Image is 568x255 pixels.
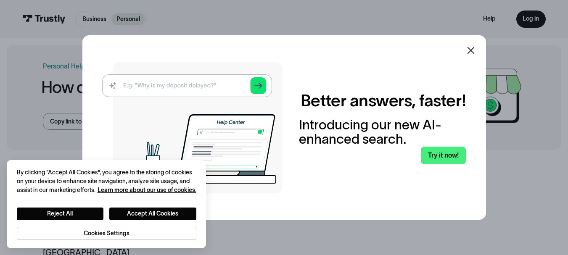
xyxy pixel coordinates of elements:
[301,91,466,110] h2: Better answers, faster!
[17,227,196,240] button: Cookies Settings
[17,208,104,220] button: Reject All
[17,168,196,194] div: By clicking “Accept All Cookies”, you agree to the storing of cookies on your device to enhance s...
[7,160,206,249] div: Cookie banner
[109,208,196,220] button: Accept All Cookies
[299,118,466,147] div: Introducing our new AI-enhanced search.
[421,147,466,164] a: Try it now!
[17,168,196,240] div: Privacy
[98,187,196,193] a: More information about your privacy, opens in a new tab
